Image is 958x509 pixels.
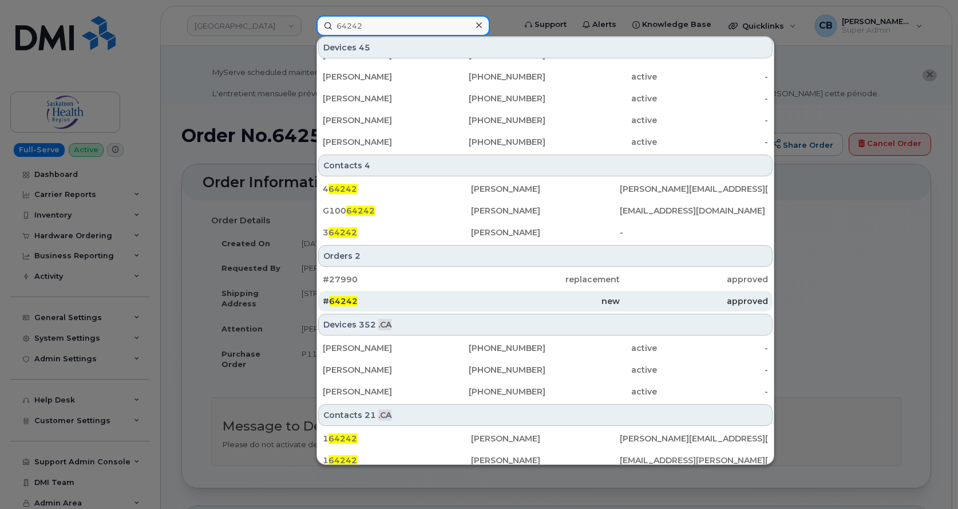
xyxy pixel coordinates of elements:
[657,115,769,126] div: -
[318,132,773,152] a: [PERSON_NAME][PHONE_NUMBER]active-
[318,88,773,109] a: [PERSON_NAME][PHONE_NUMBER]active-
[318,179,773,199] a: 464242[PERSON_NAME][PERSON_NAME][EMAIL_ADDRESS][PERSON_NAME][PERSON_NAME][DOMAIN_NAME]
[346,206,375,216] span: 64242
[323,364,434,376] div: [PERSON_NAME]
[545,115,657,126] div: active
[620,227,768,238] div: -
[434,386,546,397] div: [PHONE_NUMBER]
[318,360,773,380] a: [PERSON_NAME][PHONE_NUMBER]active-
[318,45,773,65] a: [PERSON_NAME][PHONE_NUMBER]active-
[657,71,769,82] div: -
[365,160,370,171] span: 4
[434,93,546,104] div: [PHONE_NUMBER]
[318,222,773,243] a: 364242[PERSON_NAME]-
[355,250,361,262] span: 2
[434,364,546,376] div: [PHONE_NUMBER]
[318,200,773,221] a: G10064242[PERSON_NAME][EMAIL_ADDRESS][DOMAIN_NAME]
[359,42,370,53] span: 45
[359,319,376,330] span: 352
[657,386,769,397] div: -
[318,338,773,358] a: [PERSON_NAME][PHONE_NUMBER]active-
[318,110,773,131] a: [PERSON_NAME][PHONE_NUMBER]active-
[323,115,434,126] div: [PERSON_NAME]
[318,428,773,449] a: 164242[PERSON_NAME][PERSON_NAME][EMAIL_ADDRESS][PERSON_NAME][DOMAIN_NAME]
[318,155,773,176] div: Contacts
[323,433,471,444] div: 1
[318,381,773,402] a: [PERSON_NAME][PHONE_NUMBER]active-
[657,342,769,354] div: -
[620,455,768,466] div: [EMAIL_ADDRESS][PERSON_NAME][DOMAIN_NAME]
[471,274,619,285] div: replacement
[471,205,619,216] div: [PERSON_NAME]
[545,71,657,82] div: active
[471,295,619,307] div: new
[323,455,471,466] div: 1
[323,386,434,397] div: [PERSON_NAME]
[365,409,376,421] span: 21
[323,295,471,307] div: #
[323,136,434,148] div: [PERSON_NAME]
[620,433,768,444] div: [PERSON_NAME][EMAIL_ADDRESS][PERSON_NAME][DOMAIN_NAME]
[471,433,619,444] div: [PERSON_NAME]
[318,314,773,336] div: Devices
[323,342,434,354] div: [PERSON_NAME]
[620,183,768,195] div: [PERSON_NAME][EMAIL_ADDRESS][PERSON_NAME][PERSON_NAME][DOMAIN_NAME]
[908,459,949,500] iframe: Messenger Launcher
[545,342,657,354] div: active
[318,269,773,290] a: #27990replacementapproved
[434,115,546,126] div: [PHONE_NUMBER]
[323,93,434,104] div: [PERSON_NAME]
[434,342,546,354] div: [PHONE_NUMBER]
[545,93,657,104] div: active
[318,450,773,471] a: 164242[PERSON_NAME][EMAIL_ADDRESS][PERSON_NAME][DOMAIN_NAME]
[545,136,657,148] div: active
[471,455,619,466] div: [PERSON_NAME]
[328,455,357,465] span: 64242
[620,295,768,307] div: approved
[378,409,391,421] span: .CA
[434,71,546,82] div: [PHONE_NUMBER]
[323,71,434,82] div: [PERSON_NAME]
[323,205,471,216] div: G100
[328,227,357,238] span: 64242
[545,364,657,376] div: active
[318,66,773,87] a: [PERSON_NAME][PHONE_NUMBER]active-
[545,386,657,397] div: active
[328,184,357,194] span: 64242
[328,433,357,444] span: 64242
[318,245,773,267] div: Orders
[471,183,619,195] div: [PERSON_NAME]
[657,364,769,376] div: -
[620,274,768,285] div: approved
[323,227,471,238] div: 3
[657,93,769,104] div: -
[318,291,773,311] a: #64242newapproved
[323,274,471,285] div: #27990
[318,37,773,58] div: Devices
[378,319,391,330] span: .CA
[318,404,773,426] div: Contacts
[434,136,546,148] div: [PHONE_NUMBER]
[620,205,768,216] div: [EMAIL_ADDRESS][DOMAIN_NAME]
[657,136,769,148] div: -
[329,296,358,306] span: 64242
[323,183,471,195] div: 4
[471,227,619,238] div: [PERSON_NAME]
